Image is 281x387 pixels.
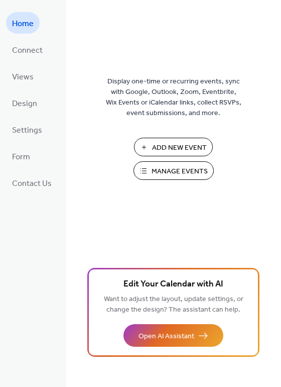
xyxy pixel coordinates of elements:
a: Design [6,92,43,114]
a: Form [6,145,36,167]
span: Connect [12,43,43,58]
button: Open AI Assistant [123,324,223,347]
a: Home [6,12,40,34]
span: Home [12,16,34,32]
span: Contact Us [12,176,52,191]
span: Design [12,96,37,112]
span: Settings [12,123,42,138]
span: Manage Events [152,166,208,177]
span: Open AI Assistant [138,331,194,342]
span: Want to adjust the layout, update settings, or change the design? The assistant can help. [104,293,243,317]
a: Connect [6,39,49,60]
button: Add New Event [134,138,213,156]
span: Add New Event [152,143,207,153]
span: Form [12,149,30,165]
a: Settings [6,119,48,140]
a: Views [6,65,40,87]
a: Contact Us [6,172,58,193]
span: Views [12,69,34,85]
button: Manage Events [133,161,214,180]
span: Edit Your Calendar with AI [123,277,223,292]
span: Display one-time or recurring events, sync with Google, Outlook, Zoom, Eventbrite, Wix Events or ... [106,76,241,119]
